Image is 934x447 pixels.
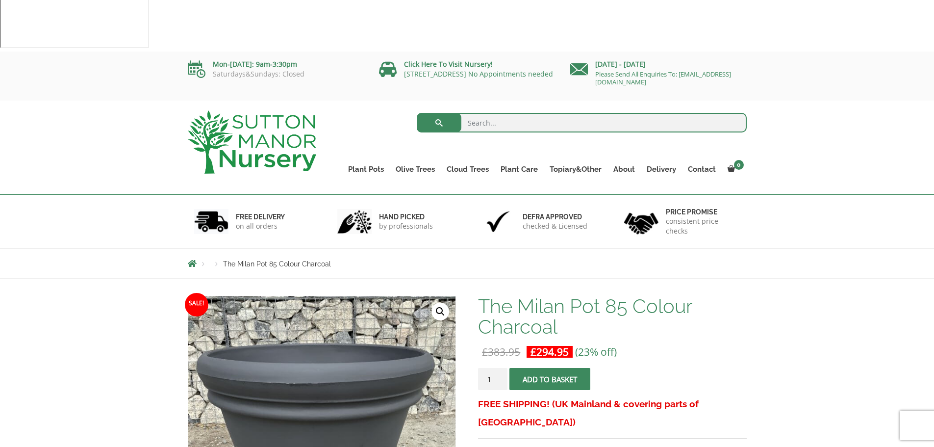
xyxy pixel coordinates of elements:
a: Delivery [641,162,682,176]
p: Saturdays&Sundays: Closed [188,70,364,78]
bdi: 383.95 [482,345,520,359]
span: £ [482,345,488,359]
img: logo [188,110,316,174]
h3: FREE SHIPPING! (UK Mainland & covering parts of [GEOGRAPHIC_DATA]) [478,395,746,431]
a: Plant Pots [342,162,390,176]
a: Topiary&Other [544,162,607,176]
a: Please Send All Enquiries To: [EMAIL_ADDRESS][DOMAIN_NAME] [595,70,731,86]
a: Plant Care [495,162,544,176]
p: on all orders [236,221,285,231]
p: by professionals [379,221,433,231]
h6: Price promise [666,208,740,216]
span: The Milan Pot 85 Colour Charcoal [223,260,331,268]
button: Add to basket [509,368,590,390]
nav: Breadcrumbs [188,260,747,267]
a: 0 [722,162,747,176]
a: View full-screen image gallery [431,303,449,320]
bdi: 294.95 [530,345,569,359]
input: Product quantity [478,368,507,390]
a: About [607,162,641,176]
h6: Defra approved [523,212,587,221]
p: consistent price checks [666,216,740,236]
h1: The Milan Pot 85 Colour Charcoal [478,296,746,337]
h6: hand picked [379,212,433,221]
input: Search... [417,113,747,132]
span: Sale! [185,293,208,316]
img: 3.jpg [481,209,515,234]
span: (23% off) [575,345,617,359]
a: [STREET_ADDRESS] No Appointments needed [404,69,553,79]
p: Mon-[DATE]: 9am-3:30pm [188,58,364,70]
a: Cloud Trees [441,162,495,176]
a: Olive Trees [390,162,441,176]
p: [DATE] - [DATE] [570,58,747,70]
img: 1.jpg [194,209,228,234]
a: Contact [682,162,722,176]
img: 4.jpg [624,207,658,237]
span: 0 [734,160,744,170]
img: 2.jpg [337,209,372,234]
a: Click Here To Visit Nursery! [404,59,493,69]
span: £ [530,345,536,359]
h6: FREE DELIVERY [236,212,285,221]
p: checked & Licensed [523,221,587,231]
